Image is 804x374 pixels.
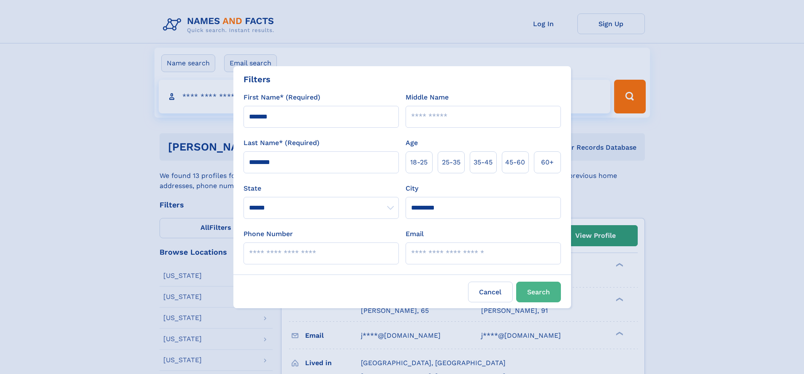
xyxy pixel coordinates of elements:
[474,157,493,167] span: 35‑45
[410,157,428,167] span: 18‑25
[406,183,418,194] label: City
[244,183,399,194] label: State
[406,229,424,239] label: Email
[505,157,525,167] span: 45‑60
[244,73,271,86] div: Filters
[244,138,319,148] label: Last Name* (Required)
[442,157,460,167] span: 25‑35
[244,229,293,239] label: Phone Number
[516,282,561,302] button: Search
[244,92,320,102] label: First Name* (Required)
[541,157,554,167] span: 60+
[406,92,449,102] label: Middle Name
[406,138,418,148] label: Age
[468,282,513,302] label: Cancel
